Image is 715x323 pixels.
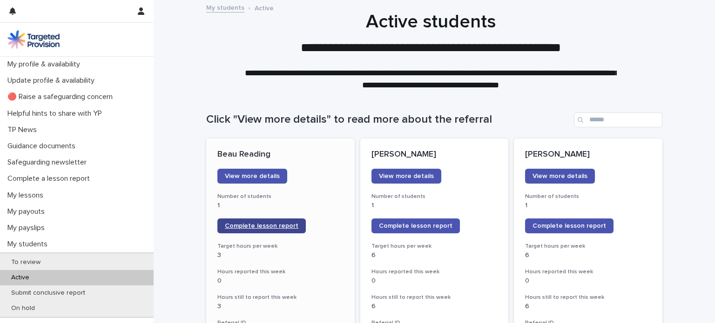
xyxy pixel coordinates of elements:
p: On hold [4,304,42,312]
p: Helpful hints to share with YP [4,109,109,118]
p: 0 [525,277,651,285]
p: Active [255,2,274,13]
h3: Hours reported this week [371,268,498,276]
img: M5nRWzHhSzIhMunXDL62 [7,30,60,49]
p: 🔴 Raise a safeguarding concern [4,92,120,101]
h3: Number of students [371,193,498,200]
h3: Hours still to report this week [371,294,498,301]
p: Guidance documents [4,142,83,151]
a: View more details [217,169,287,184]
h3: Target hours per week [525,243,651,250]
a: View more details [371,169,441,184]
span: Complete lesson report [379,223,452,229]
span: View more details [379,173,434,179]
p: 3 [217,303,344,310]
p: TP News [4,125,44,134]
a: Complete lesson report [217,218,306,233]
p: Active [4,274,37,282]
h3: Number of students [525,193,651,200]
p: 1 [371,202,498,210]
p: My students [4,240,55,249]
p: Submit conclusive report [4,289,93,297]
span: Complete lesson report [533,223,606,229]
h3: Hours still to report this week [217,294,344,301]
p: 0 [217,277,344,285]
a: View more details [525,169,595,184]
p: 6 [371,303,498,310]
h1: Active students [202,11,659,33]
p: 1 [525,202,651,210]
p: My profile & availability [4,60,88,69]
p: Complete a lesson report [4,174,97,183]
a: Complete lesson report [371,218,460,233]
h3: Number of students [217,193,344,200]
p: 1 [217,202,344,210]
h1: Click "View more details" to read more about the referral [206,113,570,126]
p: 3 [217,251,344,259]
p: 6 [371,251,498,259]
p: Safeguarding newsletter [4,158,94,167]
p: My payouts [4,207,52,216]
p: 6 [525,303,651,310]
p: 6 [525,251,651,259]
h3: Target hours per week [217,243,344,250]
p: 0 [371,277,498,285]
span: View more details [225,173,280,179]
input: Search [574,112,662,127]
p: My payslips [4,224,52,232]
p: [PERSON_NAME] [525,150,651,160]
h3: Target hours per week [371,243,498,250]
span: View more details [533,173,587,179]
p: [PERSON_NAME] [371,150,498,160]
span: Complete lesson report [225,223,298,229]
p: My lessons [4,191,51,200]
p: Beau Reading [217,150,344,160]
h3: Hours reported this week [525,268,651,276]
a: Complete lesson report [525,218,614,233]
p: Update profile & availability [4,76,102,85]
h3: Hours reported this week [217,268,344,276]
a: My students [206,2,244,13]
h3: Hours still to report this week [525,294,651,301]
p: To review [4,258,48,266]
